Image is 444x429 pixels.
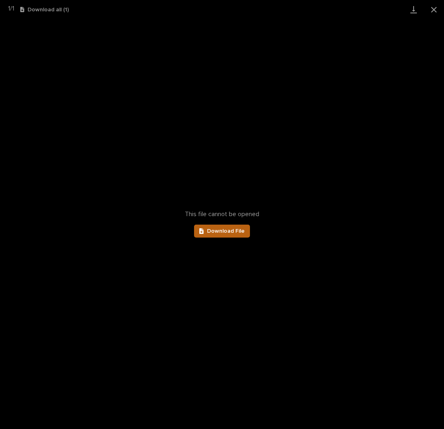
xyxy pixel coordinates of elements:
span: Download File [207,228,245,234]
button: Download all (1) [20,7,69,13]
a: Download File [194,225,250,238]
span: 1 [8,5,10,12]
span: 1 [12,5,14,12]
span: This file cannot be opened [185,210,259,218]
